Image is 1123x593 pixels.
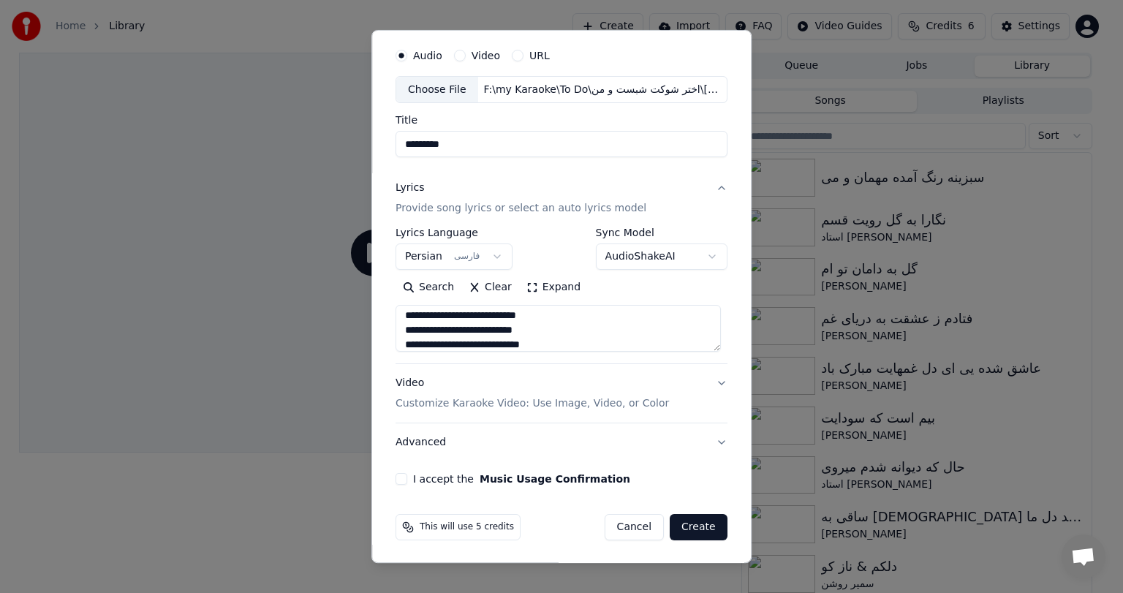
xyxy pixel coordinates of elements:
div: Lyrics [396,181,424,196]
button: Cancel [605,514,664,540]
label: URL [529,50,550,61]
p: Provide song lyrics or select an auto lyrics model [396,202,646,216]
p: Customize Karaoke Video: Use Image, Video, or Color [396,396,669,411]
label: Title [396,116,727,126]
button: VideoCustomize Karaoke Video: Use Image, Video, or Color [396,365,727,423]
div: Video [396,377,669,412]
label: Audio [413,50,442,61]
label: Lyrics Language [396,228,513,238]
button: Advanced [396,423,727,461]
label: Video [472,50,500,61]
button: LyricsProvide song lyrics or select an auto lyrics model [396,170,727,228]
label: Sync Model [596,228,727,238]
button: Create [670,514,727,540]
div: Choose File [396,77,478,103]
label: I accept the [413,474,630,484]
div: F:\my Karaoke\To Do\اختر شوکت شبست و من\[PERSON_NAME] Shab Ast-o-man اختر شوکت شبست و من - [PERSO... [478,83,727,97]
button: I accept the [480,474,630,484]
button: Search [396,276,461,300]
button: Clear [461,276,519,300]
button: Expand [519,276,588,300]
div: LyricsProvide song lyrics or select an auto lyrics model [396,228,727,364]
span: This will use 5 credits [420,521,514,533]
